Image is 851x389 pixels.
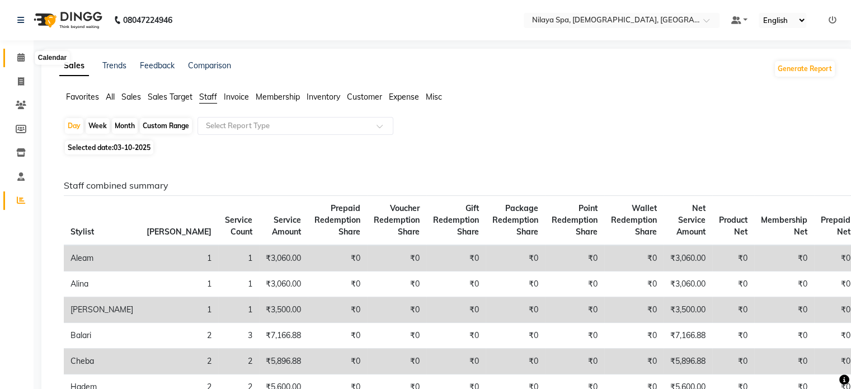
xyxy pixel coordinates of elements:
td: ₹0 [308,297,367,323]
td: 1 [218,297,259,323]
td: ₹0 [308,323,367,349]
td: ₹0 [754,297,814,323]
td: Cheba [64,349,140,374]
td: 1 [218,245,259,271]
td: ₹0 [308,271,367,297]
td: ₹0 [426,297,486,323]
span: Customer [347,92,382,102]
td: 2 [140,323,218,349]
td: 3 [218,323,259,349]
span: Prepaid Redemption Share [314,203,360,237]
td: ₹7,166.88 [259,323,308,349]
span: Membership [256,92,300,102]
td: ₹0 [426,323,486,349]
div: Custom Range [140,118,192,134]
td: ₹0 [712,245,754,271]
td: 1 [140,245,218,271]
span: Favorites [66,92,99,102]
td: ₹0 [754,323,814,349]
td: ₹0 [308,349,367,374]
button: Generate Report [775,61,835,77]
td: ₹0 [545,245,604,271]
td: ₹0 [545,349,604,374]
td: ₹3,500.00 [259,297,308,323]
td: Alina [64,271,140,297]
span: Voucher Redemption Share [374,203,420,237]
span: Prepaid Net [821,215,850,237]
td: ₹5,896.88 [259,349,308,374]
span: Service Count [225,215,252,237]
td: ₹0 [486,297,545,323]
td: ₹3,060.00 [259,271,308,297]
td: 2 [140,349,218,374]
td: Aleam [64,245,140,271]
td: 1 [140,271,218,297]
span: Selected date: [65,140,153,154]
td: ₹0 [754,271,814,297]
td: ₹3,060.00 [259,245,308,271]
td: 2 [218,349,259,374]
td: ₹3,060.00 [664,271,712,297]
td: ₹0 [712,271,754,297]
span: [PERSON_NAME] [147,227,211,237]
h6: Staff combined summary [64,180,827,191]
td: ₹0 [486,245,545,271]
span: Net Service Amount [676,203,706,237]
span: Inventory [307,92,340,102]
td: ₹3,060.00 [664,245,712,271]
td: ₹0 [604,245,664,271]
td: ₹0 [712,349,754,374]
span: Expense [389,92,419,102]
td: ₹7,166.88 [664,323,712,349]
td: Balari [64,323,140,349]
td: ₹0 [308,245,367,271]
td: 1 [140,297,218,323]
div: Day [65,118,83,134]
span: Gift Redemption Share [433,203,479,237]
img: logo [29,4,105,36]
td: ₹0 [367,297,426,323]
td: [PERSON_NAME] [64,297,140,323]
span: Sales [121,92,141,102]
td: ₹0 [367,323,426,349]
div: Week [86,118,110,134]
td: ₹0 [545,297,604,323]
span: Product Net [719,215,747,237]
div: Calendar [35,51,69,65]
td: ₹0 [712,297,754,323]
a: Feedback [140,60,175,71]
span: Stylist [70,227,94,237]
td: ₹0 [604,349,664,374]
td: ₹5,896.88 [664,349,712,374]
td: ₹0 [604,271,664,297]
a: Comparison [188,60,231,71]
td: ₹0 [486,349,545,374]
td: ₹0 [486,271,545,297]
td: ₹0 [545,271,604,297]
td: ₹0 [604,323,664,349]
span: Point Redemption Share [552,203,598,237]
td: ₹0 [712,323,754,349]
td: ₹0 [604,297,664,323]
span: Invoice [224,92,249,102]
span: Wallet Redemption Share [611,203,657,237]
td: ₹0 [754,349,814,374]
b: 08047224946 [123,4,172,36]
td: ₹0 [754,245,814,271]
td: ₹0 [367,271,426,297]
td: 1 [218,271,259,297]
span: Package Redemption Share [492,203,538,237]
span: Membership Net [761,215,807,237]
span: Staff [199,92,217,102]
td: ₹0 [426,271,486,297]
span: 03-10-2025 [114,143,151,152]
td: ₹0 [426,349,486,374]
span: Misc [426,92,442,102]
span: Sales Target [148,92,192,102]
span: Service Amount [272,215,301,237]
td: ₹0 [426,245,486,271]
td: ₹0 [545,323,604,349]
td: ₹3,500.00 [664,297,712,323]
div: Month [112,118,138,134]
span: All [106,92,115,102]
